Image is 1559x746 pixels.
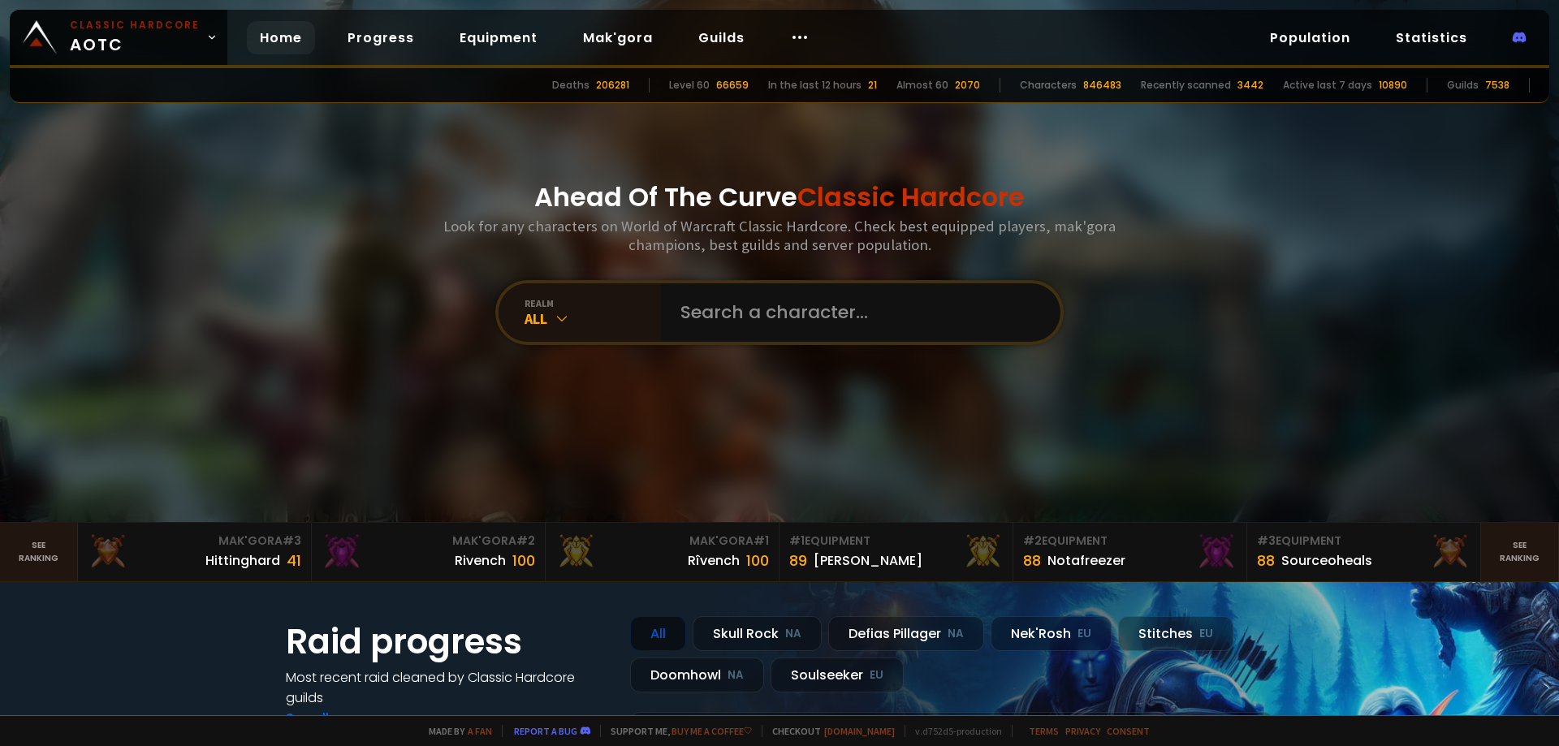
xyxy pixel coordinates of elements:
div: In the last 12 hours [768,78,862,93]
a: Statistics [1383,21,1480,54]
input: Search a character... [671,283,1041,342]
a: Mak'Gora#2Rivench100 [312,523,546,581]
div: 41 [287,550,301,571]
a: Guilds [685,21,758,54]
div: Defias Pillager [828,616,984,651]
div: realm [525,297,661,309]
div: Doomhowl [630,658,764,692]
div: Rîvench [688,550,740,571]
a: Progress [335,21,427,54]
div: 846483 [1083,78,1121,93]
div: 88 [1023,550,1041,571]
a: Mak'Gora#1Rîvench100 [546,523,779,581]
div: Soulseeker [771,658,904,692]
span: Classic Hardcore [797,179,1025,215]
div: Skull Rock [693,616,822,651]
span: Support me, [600,725,752,737]
div: Level 60 [669,78,710,93]
a: Population [1257,21,1363,54]
div: Active last 7 days [1283,78,1372,93]
a: Mak'gora [570,21,666,54]
span: AOTC [70,18,200,57]
div: Equipment [1257,533,1470,550]
div: Sourceoheals [1281,550,1372,571]
a: a fan [468,725,492,737]
div: Recently scanned [1141,78,1231,93]
a: Equipment [447,21,551,54]
div: Equipment [1023,533,1237,550]
div: 21 [868,78,877,93]
a: Home [247,21,315,54]
a: Classic HardcoreAOTC [10,10,227,65]
div: 89 [789,550,807,571]
span: v. d752d5 - production [905,725,1002,737]
div: Equipment [789,533,1003,550]
small: NA [948,626,964,642]
div: Nek'Rosh [991,616,1112,651]
div: 66659 [716,78,749,93]
a: Mak'Gora#3Hittinghard41 [78,523,312,581]
h1: Raid progress [286,616,611,667]
a: #2Equipment88Notafreezer [1013,523,1247,581]
small: NA [728,667,744,683]
span: # 3 [1257,533,1276,549]
div: 3442 [1237,78,1263,93]
div: 10890 [1379,78,1407,93]
div: Notafreezer [1047,550,1125,571]
a: [DOMAIN_NAME] [824,725,895,737]
div: Mak'Gora [555,533,769,550]
a: Buy me a coffee [672,725,752,737]
a: Consent [1107,725,1150,737]
span: # 2 [1023,533,1042,549]
a: See all progress [286,709,391,727]
div: 100 [512,550,535,571]
div: Almost 60 [896,78,948,93]
span: Checkout [762,725,895,737]
small: Classic Hardcore [70,18,200,32]
a: Seeranking [1481,523,1559,581]
a: Terms [1029,725,1059,737]
h4: Most recent raid cleaned by Classic Hardcore guilds [286,667,611,708]
span: # 2 [516,533,535,549]
div: Hittinghard [205,550,280,571]
a: #1Equipment89[PERSON_NAME] [779,523,1013,581]
h3: Look for any characters on World of Warcraft Classic Hardcore. Check best equipped players, mak'g... [437,217,1122,254]
div: 88 [1257,550,1275,571]
div: Deaths [552,78,589,93]
small: NA [785,626,801,642]
a: Report a bug [514,725,577,737]
div: 206281 [596,78,629,93]
div: Rivench [455,550,506,571]
div: Characters [1020,78,1077,93]
a: #3Equipment88Sourceoheals [1247,523,1481,581]
a: Privacy [1065,725,1100,737]
small: EU [1199,626,1213,642]
span: Made by [419,725,492,737]
small: EU [870,667,883,683]
div: [PERSON_NAME] [814,550,922,571]
h1: Ahead Of The Curve [534,178,1025,217]
div: Mak'Gora [88,533,301,550]
span: # 1 [789,533,805,549]
div: 7538 [1485,78,1509,93]
div: Stitches [1118,616,1233,651]
div: All [525,309,661,328]
span: # 1 [754,533,769,549]
div: 2070 [955,78,980,93]
div: All [630,616,686,651]
div: Guilds [1447,78,1479,93]
small: EU [1077,626,1091,642]
span: # 3 [283,533,301,549]
div: 100 [746,550,769,571]
div: Mak'Gora [322,533,535,550]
